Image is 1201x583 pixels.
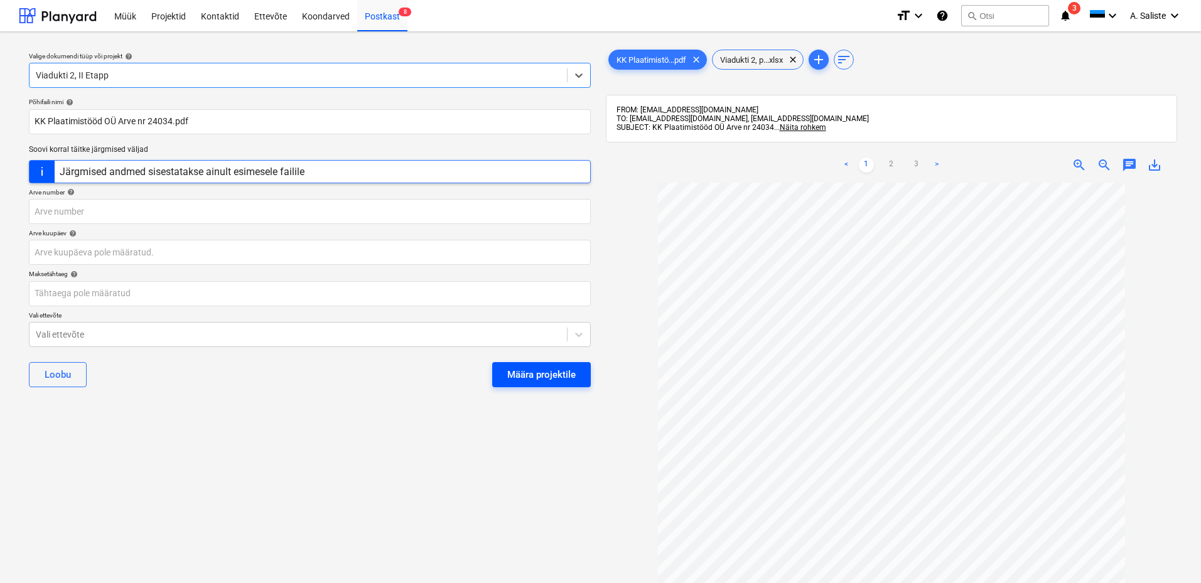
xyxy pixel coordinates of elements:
a: Page 1 is your current page [859,158,874,173]
span: search [967,11,977,21]
span: 3 [1068,2,1080,14]
button: Otsi [961,5,1049,26]
span: zoom_in [1072,158,1087,173]
p: Vali ettevõte [29,311,591,322]
input: Arve number [29,199,591,224]
span: help [67,230,77,237]
div: Määra projektile [507,366,576,383]
div: Valige dokumendi tüüp või projekt [29,52,591,60]
span: add [811,52,826,67]
span: TO: [EMAIL_ADDRESS][DOMAIN_NAME], [EMAIL_ADDRESS][DOMAIN_NAME] [617,114,869,123]
span: help [122,53,132,60]
span: Näita rohkem [780,123,826,132]
iframe: Chat Widget [1138,523,1201,583]
button: Loobu [29,362,87,387]
span: ... [774,123,826,132]
input: Tähtaega pole määratud [29,281,591,306]
span: help [65,188,75,196]
span: zoom_out [1097,158,1112,173]
span: Viadukti 2, p...xlsx [713,55,790,65]
i: Abikeskus [936,8,949,23]
div: KK Plaatimistö...pdf [608,50,707,70]
span: save_alt [1147,158,1162,173]
i: notifications [1059,8,1072,23]
span: KK Plaatimistö...pdf [609,55,694,65]
p: Soovi korral täitke järgmised väljad [29,144,591,155]
span: chat [1122,158,1137,173]
span: clear [689,52,704,67]
span: 8 [399,8,411,16]
div: Maksetähtaeg [29,270,591,278]
input: Arve kuupäeva pole määratud. [29,240,591,265]
i: keyboard_arrow_down [1167,8,1182,23]
a: Page 3 [909,158,924,173]
span: help [68,270,78,278]
div: Järgmised andmed sisestatakse ainult esimesele failile [60,166,304,178]
i: keyboard_arrow_down [1105,8,1120,23]
span: A. Saliste [1130,11,1166,21]
span: sort [836,52,851,67]
i: format_size [896,8,911,23]
a: Previous page [839,158,854,173]
span: clear [785,52,800,67]
button: Määra projektile [492,362,591,387]
input: Põhifaili nimi [29,109,591,134]
span: SUBJECT: KK Plaatimistööd OÜ Arve nr 24034 [617,123,774,132]
div: Arve kuupäev [29,229,591,237]
a: Next page [929,158,944,173]
a: Page 2 [884,158,899,173]
span: FROM: [EMAIL_ADDRESS][DOMAIN_NAME] [617,105,758,114]
div: Arve number [29,188,591,196]
div: Loobu [45,366,71,383]
div: Viadukti 2, p...xlsx [712,50,804,70]
span: help [63,99,73,106]
div: Põhifaili nimi [29,98,591,106]
i: keyboard_arrow_down [911,8,926,23]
